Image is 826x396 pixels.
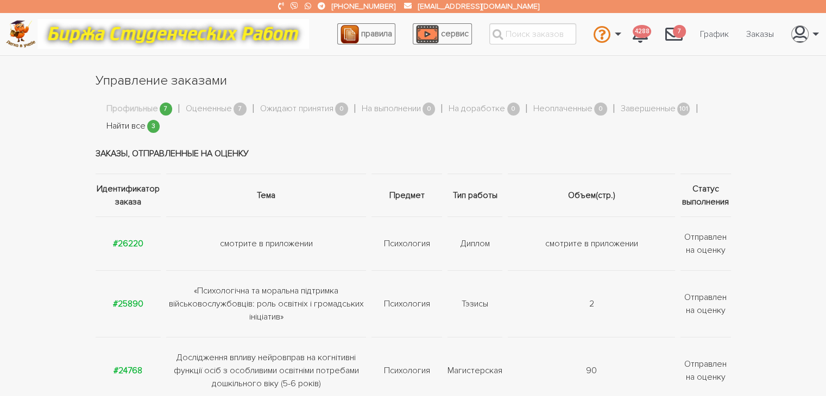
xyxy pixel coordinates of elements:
[505,216,678,270] td: смотрите в приложении
[657,20,691,49] a: 7
[163,216,369,270] td: смотрите в приложении
[449,102,505,116] a: На доработке
[163,270,369,337] td: «Психологічна та моральна підтримка військовослужбовців: роль освітніх і громадських ініціатив»
[678,216,731,270] td: Отправлен на оценку
[362,102,421,116] a: На выполнении
[96,72,731,90] h1: Управление заказами
[369,216,445,270] td: Психология
[160,103,173,116] span: 7
[113,298,143,309] a: #25890
[445,174,505,216] th: Тип работы
[418,2,539,11] a: [EMAIL_ADDRESS][DOMAIN_NAME]
[416,25,439,43] img: play_icon-49f7f135c9dc9a03216cfdbccbe1e3994649169d890fb554cedf0eac35a01ba8.png
[337,23,395,44] a: правила
[106,119,146,133] a: Найти все
[163,174,369,216] th: Тема
[507,103,520,116] span: 0
[186,102,232,116] a: Оцененные
[441,28,469,39] span: сервис
[335,103,348,116] span: 0
[260,102,333,116] a: Ожидают принятия
[413,23,472,44] a: сервис
[423,103,436,116] span: 0
[147,120,160,133] span: 3
[533,102,592,116] a: Неоплаченные
[234,103,247,116] span: 7
[678,174,731,216] th: Статус выполнения
[594,103,607,116] span: 0
[445,270,505,337] td: Тэзисы
[505,174,678,216] th: Объем(стр.)
[621,102,676,116] a: Завершенные
[369,270,445,337] td: Психология
[361,28,392,39] span: правила
[332,2,395,11] a: [PHONE_NUMBER]
[633,25,651,39] span: 4288
[445,216,505,270] td: Диплом
[624,20,657,49] a: 4288
[678,270,731,337] td: Отправлен на оценку
[673,25,686,39] span: 7
[96,174,164,216] th: Идентификатор заказа
[6,20,36,48] img: logo-c4363faeb99b52c628a42810ed6dfb4293a56d4e4775eb116515dfe7f33672af.png
[341,25,359,43] img: agreement_icon-feca34a61ba7f3d1581b08bc946b2ec1ccb426f67415f344566775c155b7f62c.png
[505,270,678,337] td: 2
[114,365,142,376] a: #24768
[113,238,143,249] a: #26220
[369,174,445,216] th: Предмет
[489,23,576,44] input: Поиск заказов
[691,24,737,44] a: График
[737,24,783,44] a: Заказы
[37,19,309,49] img: motto-12e01f5a76059d5f6a28199ef077b1f78e012cfde436ab5cf1d4517935686d32.gif
[677,103,690,116] span: 101
[106,102,158,116] a: Профильные
[96,133,731,174] td: Заказы, отправленные на оценку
